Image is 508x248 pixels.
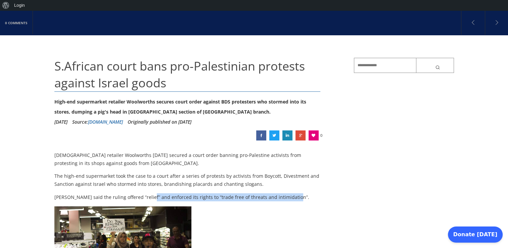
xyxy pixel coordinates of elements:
[54,58,305,91] span: S.African court bans pro-Palestinian protests against Israel goods
[72,117,123,127] div: Source:
[128,117,191,127] li: Originally published on [DATE]
[320,130,322,140] span: 0
[282,130,292,140] a: S.African court bans pro-Palestinian protests against Israel goods
[269,130,279,140] a: S.African court bans pro-Palestinian protests against Israel goods
[88,119,123,125] a: [DOMAIN_NAME]
[256,130,266,140] a: S.African court bans pro-Palestinian protests against Israel goods
[54,97,321,117] div: High-end supermarket retailer Woolworths secures court order against BDS protesters who stormed i...
[54,172,321,188] p: The high-end supermarket took the case to a court after a series of protests by activists from Bo...
[54,151,321,167] p: [DEMOGRAPHIC_DATA] retailer Woolworths [DATE] secured a court order banning pro-Palestine activis...
[54,193,321,201] p: [PERSON_NAME] said the ruling offered “relief” and enforced its rights to “trade free of threats ...
[54,117,67,127] li: [DATE]
[295,130,306,140] a: S.African court bans pro-Palestinian protests against Israel goods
